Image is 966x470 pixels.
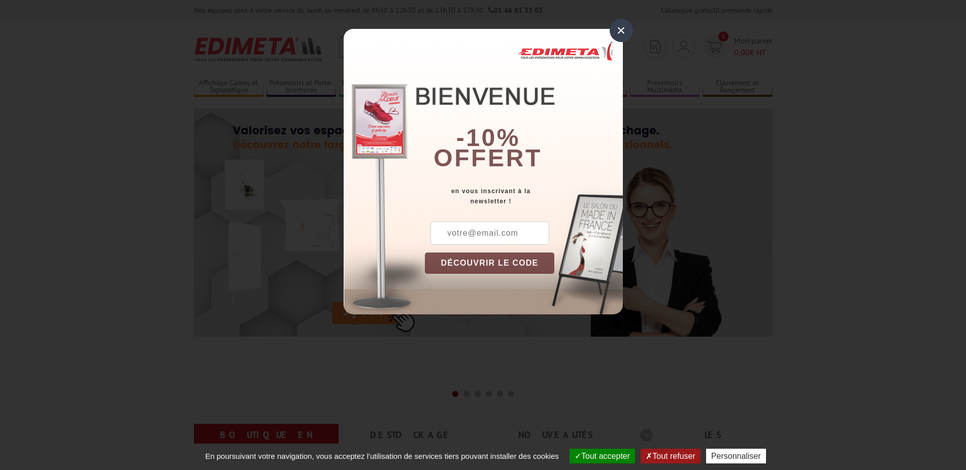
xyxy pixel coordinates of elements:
input: votre@email.com [430,222,549,245]
font: offert [434,144,542,171]
span: En poursuivant votre navigation, vous acceptez l'utilisation de services tiers pouvant installer ... [200,452,564,460]
button: Tout accepter [570,449,635,463]
button: DÉCOUVRIR LE CODE [425,252,555,274]
div: en vous inscrivant à la newsletter ! [425,186,623,206]
div: × [610,19,633,42]
b: -10% [456,124,520,151]
button: Personnaliser (fenêtre modale) [706,449,766,463]
button: Tout refuser [641,449,700,463]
